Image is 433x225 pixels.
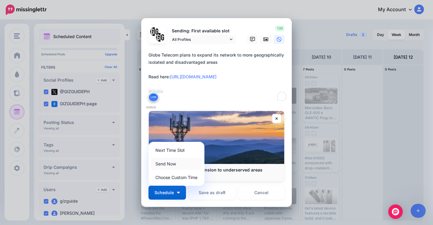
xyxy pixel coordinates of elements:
[275,25,285,31] span: 139
[169,28,236,34] p: Sending: First available slot
[150,27,159,36] img: 353459792_649996473822713_4483302954317148903_n-bsa138318.png
[177,192,180,194] img: arrow-down-white.png
[172,36,228,43] span: All Profiles
[148,142,204,186] div: Schedule
[149,111,284,164] img: Globe eyes further expansion to underserved areas
[155,167,262,172] b: Globe eyes further expansion to underserved areas
[151,171,202,183] a: Choose Custom Time
[169,35,236,44] a: All Profiles
[148,186,186,200] button: Schedule
[148,51,288,95] div: Globe Telecom plans to expand its network to more geographically isolated and disadvantaged areas...
[151,158,202,170] a: Send Now
[189,186,235,200] button: Save as draft
[148,93,158,102] button: Link
[238,186,285,200] a: Cancel
[388,204,403,219] div: Open Intercom Messenger
[155,191,174,195] span: Schedule
[156,33,165,42] img: JT5sWCfR-79925.png
[148,51,288,102] textarea: To enrich screen reader interactions, please activate Accessibility in Grammarly extension settings
[155,173,278,178] p: [DOMAIN_NAME]
[151,144,202,156] a: Next Time Slot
